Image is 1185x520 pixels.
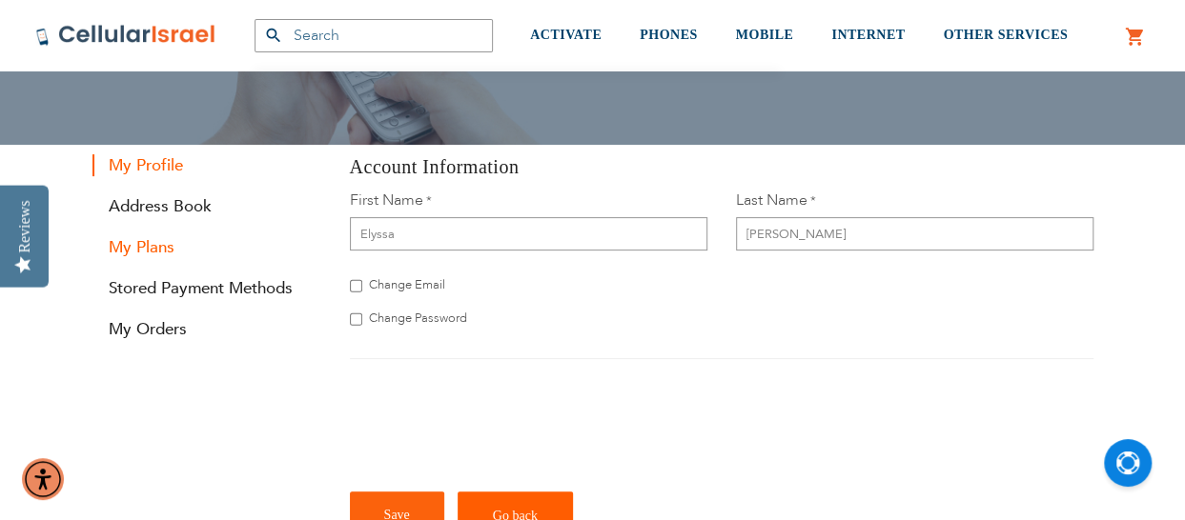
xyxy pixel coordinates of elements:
input: Change Email [350,276,362,295]
input: Search [255,19,493,52]
span: OTHER SERVICES [943,28,1068,42]
a: Stored Payment Methods [92,277,321,299]
a: Address Book [92,195,321,217]
img: Cellular Israel Logo [35,24,216,47]
span: PHONES [640,28,698,42]
iframe: reCAPTCHA [350,378,640,452]
strong: My Profile [92,154,321,176]
span: ACTIVATE [530,28,602,42]
input: Change Password [350,310,362,329]
span: Last Name [736,190,807,210]
input: First Name [350,217,707,250]
span: MOBILE [736,28,794,42]
a: My Orders [92,318,321,340]
span: Change Email [369,276,445,293]
div: Accessibility Menu [22,458,64,500]
input: Last Name [736,217,1093,250]
span: Change Password [369,310,467,327]
a: My Plans [92,236,321,258]
h3: Account Information [350,154,1093,180]
div: Reviews [16,200,33,252]
span: First Name [350,190,423,210]
span: INTERNET [831,28,905,42]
